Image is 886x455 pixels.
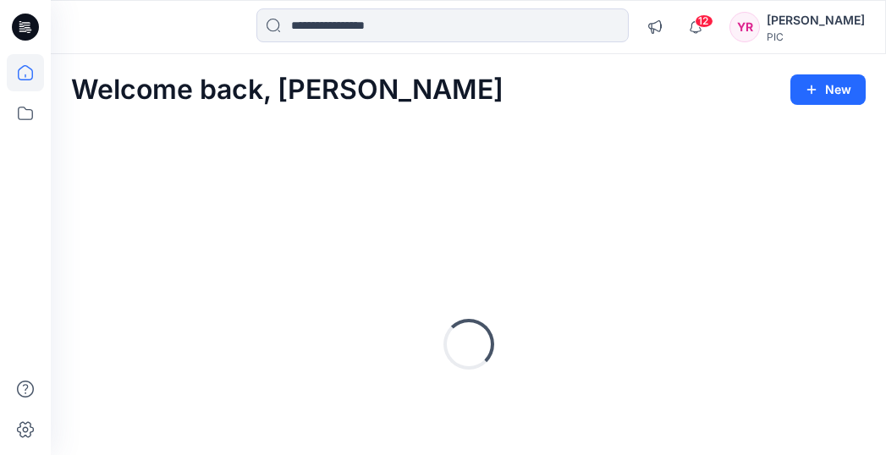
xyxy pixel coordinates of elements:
[729,12,760,42] div: YR
[767,10,865,30] div: [PERSON_NAME]
[695,14,713,28] span: 12
[71,74,504,106] h2: Welcome back, [PERSON_NAME]
[767,30,865,43] div: PIC
[790,74,866,105] button: New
